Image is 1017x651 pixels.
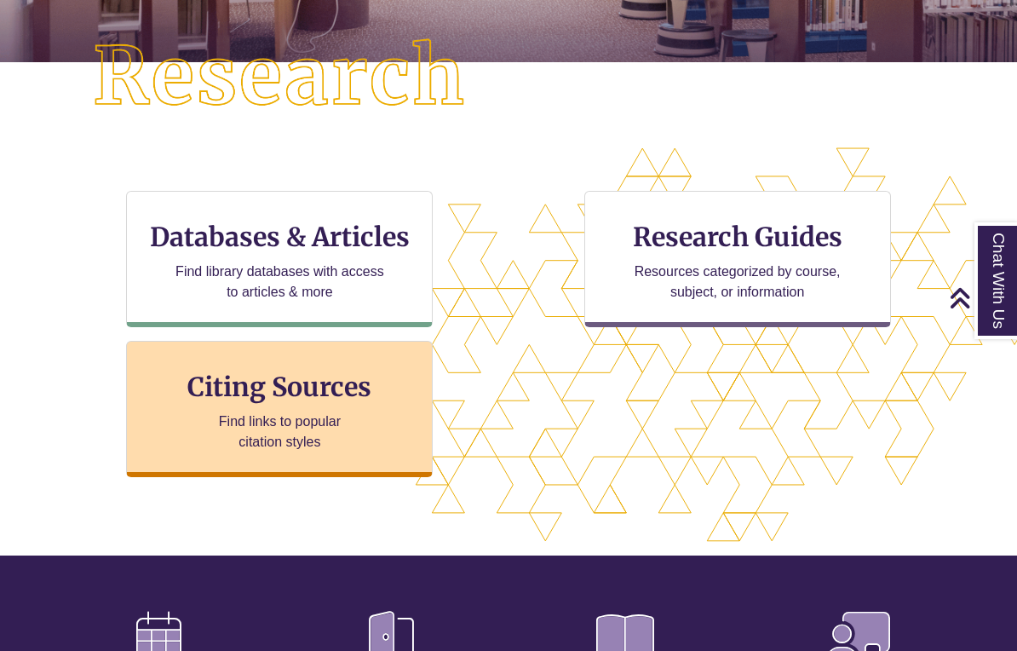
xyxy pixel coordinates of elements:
[141,221,418,253] h3: Databases & Articles
[197,412,363,452] p: Find links to popular citation styles
[126,191,433,327] a: Databases & Articles Find library databases with access to articles & more
[169,262,391,302] p: Find library databases with access to articles & more
[176,371,384,403] h3: Citing Sources
[626,262,848,302] p: Resources categorized by course, subject, or information
[126,341,433,477] a: Citing Sources Find links to popular citation styles
[584,191,891,327] a: Research Guides Resources categorized by course, subject, or information
[599,221,876,253] h3: Research Guides
[949,286,1013,309] a: Back to Top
